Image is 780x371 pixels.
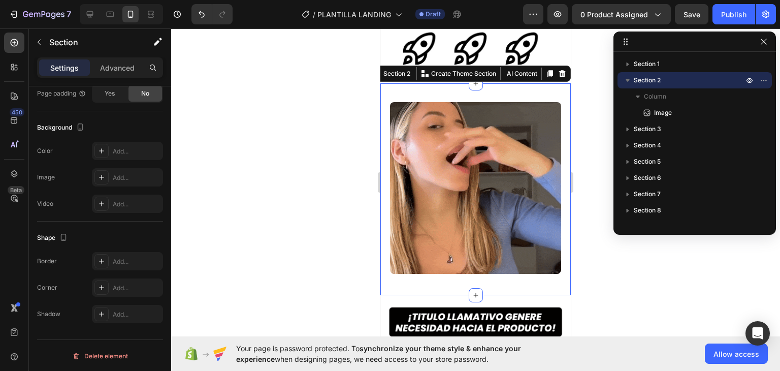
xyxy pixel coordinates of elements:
[634,157,661,167] span: Section 5
[745,321,770,346] div: Open Intercom Messenger
[100,63,135,73] p: Advanced
[113,173,160,182] div: Add...
[72,350,128,362] div: Delete element
[113,147,160,156] div: Add...
[37,231,70,245] div: Shape
[236,343,561,364] span: Your page is password protected. To when designing pages, we need access to your store password.
[426,10,441,19] span: Draft
[634,205,661,215] span: Section 8
[313,9,315,20] span: /
[37,257,57,266] div: Border
[644,91,666,102] span: Column
[580,9,648,20] span: 0 product assigned
[705,344,768,364] button: Allow access
[317,9,391,20] span: PLANTILLA LANDING
[634,189,661,199] span: Section 7
[634,173,661,183] span: Section 6
[713,349,759,359] span: Allow access
[37,173,55,182] div: Image
[67,8,71,20] p: 7
[634,140,661,150] span: Section 4
[37,89,86,98] div: Page padding
[634,124,661,134] span: Section 3
[191,4,233,24] div: Undo/Redo
[37,348,163,364] button: Delete element
[113,284,160,293] div: Add...
[113,200,160,209] div: Add...
[37,121,86,135] div: Background
[10,108,24,116] div: 450
[37,199,53,208] div: Video
[236,344,521,363] span: synchronize your theme style & enhance your experience
[380,28,571,336] iframe: Design area
[37,283,57,292] div: Corner
[37,310,60,319] div: Shadow
[49,36,133,48] p: Section
[141,89,149,98] span: No
[8,186,24,194] div: Beta
[712,4,755,24] button: Publish
[105,89,115,98] span: Yes
[4,4,76,24] button: 7
[50,63,79,73] p: Settings
[675,4,708,24] button: Save
[113,310,160,319] div: Add...
[721,9,746,20] div: Publish
[654,108,672,118] span: Image
[37,146,53,156] div: Color
[684,10,700,19] span: Save
[634,75,661,85] span: Section 2
[572,4,671,24] button: 0 product assigned
[113,257,160,266] div: Add...
[634,59,660,69] span: Section 1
